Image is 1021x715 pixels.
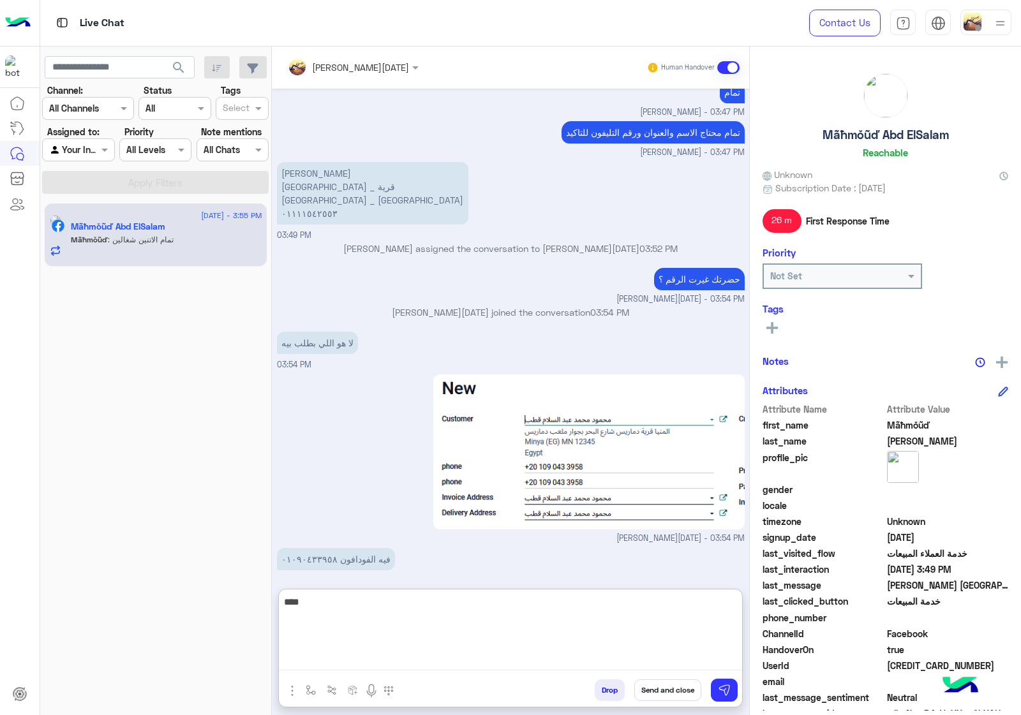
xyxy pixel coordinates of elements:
span: 03:54 PM [277,360,311,369]
span: last_message_sentiment [763,691,884,704]
span: [PERSON_NAME] - 03:47 PM [640,147,745,159]
p: Live Chat [80,15,124,32]
span: Attribute Value [887,402,1009,416]
label: Priority [124,125,154,138]
small: Human Handover [661,63,715,73]
span: last_visited_flow [763,547,884,560]
img: profile [992,15,1008,31]
h6: Notes [763,355,789,367]
span: 0 [887,691,1009,704]
label: Status [144,84,172,97]
span: Abd ElSalam [887,434,1009,448]
span: signup_date [763,531,884,544]
span: last_clicked_button [763,594,884,608]
button: select flow [301,679,322,700]
a: tab [890,10,916,36]
button: Drop [595,679,625,701]
img: userImage [964,13,981,31]
span: Attribute Name [763,402,884,416]
span: Unknown [887,515,1009,528]
img: create order [348,685,358,695]
p: 19/8/2025, 3:47 PM [720,81,745,103]
span: last_interaction [763,563,884,576]
button: Trigger scenario [322,679,343,700]
button: create order [343,679,364,700]
span: HandoverOn [763,643,884,656]
span: First Response Time [806,214,890,228]
h6: Reachable [863,147,908,158]
span: [DATE] - 3:55 PM [201,210,262,221]
h6: Tags [763,303,1008,314]
span: تمام الاتنين شغالين [108,235,174,244]
img: Facebook [52,219,64,232]
span: Mãħmŏũď [887,418,1009,432]
span: خدمة المبيعات [887,594,1009,608]
span: timezone [763,515,884,528]
button: Apply Filters [42,171,269,194]
img: picture [50,215,61,226]
span: true [887,643,1009,656]
label: Channel: [47,84,83,97]
span: Mãħmŏũď [71,235,108,244]
span: null [887,483,1009,496]
img: tab [896,16,911,31]
h6: Priority [763,247,796,258]
span: null [887,611,1009,624]
img: make a call [384,686,394,696]
img: Trigger scenario [327,685,337,695]
h5: Mãħmŏũď Abd ElSalam [71,221,165,232]
span: Subscription Date : [DATE] [775,181,886,195]
button: Send and close [634,679,701,701]
span: خدمة العملاء المبيعات [887,547,1009,560]
p: 19/8/2025, 3:47 PM [562,121,745,144]
span: 4869003253178129 [887,659,1009,672]
span: last_name [763,434,884,448]
span: null [887,675,1009,688]
span: 2025-08-19T12:49:08.635Z [887,563,1009,576]
span: 0 [887,627,1009,640]
span: profile_pic [763,451,884,480]
div: Select [221,101,250,117]
img: picture [887,451,919,483]
span: locale [763,499,884,512]
span: [PERSON_NAME][DATE] - 03:54 PM [616,533,745,545]
span: [PERSON_NAME] - 03:47 PM [640,107,745,119]
img: send voice note [364,683,379,698]
h6: Attributes [763,385,808,396]
label: Tags [221,84,241,97]
span: last_message [763,579,884,592]
span: 03:52 PM [639,243,678,254]
img: notes [975,357,985,367]
span: [PERSON_NAME][DATE] - 03:54 PM [616,293,745,306]
button: search [163,56,195,84]
span: phone_number [763,611,884,624]
span: Unknown [763,168,812,181]
span: email [763,675,884,688]
p: 19/8/2025, 3:54 PM [654,268,745,290]
p: 19/8/2025, 3:54 PM [277,332,358,354]
span: 2024-09-20T20:46:02.478Z [887,531,1009,544]
img: tab [931,16,946,31]
span: null [887,499,1009,512]
img: select flow [306,685,316,695]
span: UserId [763,659,884,672]
img: add [996,357,1008,368]
img: send attachment [285,683,300,698]
p: 19/8/2025, 3:54 PM [277,548,395,570]
span: 03:54 PM [590,307,629,318]
img: 713415422032625 [5,55,28,78]
span: 03:49 PM [277,230,311,240]
img: tab [54,15,70,31]
img: picture [864,74,907,117]
img: send message [718,684,731,697]
h5: Mãħmŏũď Abd ElSalam [823,128,949,142]
label: Note mentions [201,125,262,138]
a: Contact Us [809,10,881,36]
label: Assigned to: [47,125,100,138]
span: gender [763,483,884,496]
span: first_name [763,418,884,432]
span: search [171,60,186,75]
p: [PERSON_NAME][DATE] joined the conversation [277,306,745,319]
img: Logo [5,10,31,36]
p: [PERSON_NAME] assigned the conversation to [PERSON_NAME][DATE] [277,242,745,255]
